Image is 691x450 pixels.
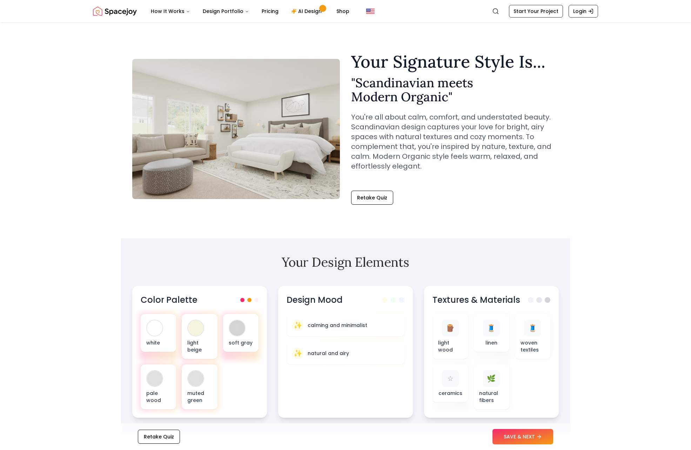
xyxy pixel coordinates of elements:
[132,255,559,269] h2: Your Design Elements
[438,390,462,397] p: ceramics
[446,323,455,333] span: 🪵
[308,322,367,329] p: calming and minimalist
[509,5,563,18] a: Start Your Project
[447,374,454,383] span: ☆
[351,112,559,171] p: You're all about calm, comfort, and understated beauty. Scandinavian design captures your love fo...
[145,4,355,18] nav: Main
[351,191,393,205] button: Retake Quiz
[492,429,553,444] button: SAVE & NEXT
[487,323,496,333] span: 🧵
[366,7,375,15] img: United States
[294,320,302,330] span: ✨
[438,339,462,353] p: light wood
[569,5,598,18] a: Login
[432,294,520,306] h3: Textures & Materials
[294,348,302,358] span: ✨
[138,430,180,444] button: Retake Quiz
[187,339,212,353] p: light beige
[287,294,343,306] h3: Design Mood
[197,4,255,18] button: Design Portfolio
[93,4,137,18] a: Spacejoy
[308,350,349,357] p: natural and airy
[146,339,170,346] p: white
[521,339,545,353] p: woven textiles
[187,390,212,404] p: muted green
[93,4,137,18] img: Spacejoy Logo
[351,53,559,70] h1: Your Signature Style Is...
[146,390,170,404] p: pale wood
[331,4,355,18] a: Shop
[132,59,340,199] img: Scandinavian meets Modern Organic Style Example
[351,76,559,104] h2: " Scandinavian meets Modern Organic "
[487,374,496,383] span: 🌿
[485,339,497,346] p: linen
[479,390,503,404] p: natural fibers
[229,339,253,346] p: soft gray
[141,294,197,306] h3: Color Palette
[256,4,284,18] a: Pricing
[528,323,537,333] span: 🧵
[145,4,196,18] button: How It Works
[286,4,329,18] a: AI Design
